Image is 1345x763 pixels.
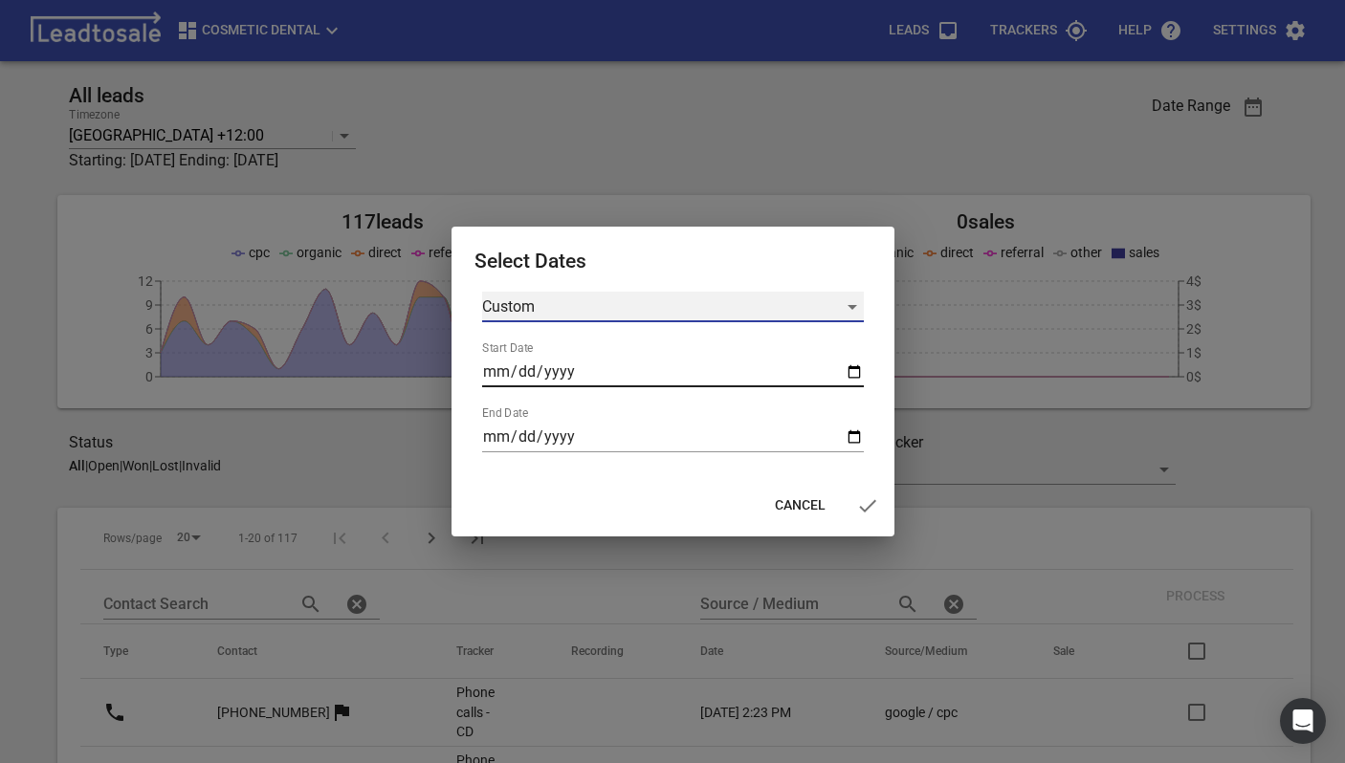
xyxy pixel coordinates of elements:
div: Open Intercom Messenger [1280,698,1326,744]
button: Submit [845,483,891,529]
div: Custom [482,292,864,322]
h2: Select Dates [474,250,871,273]
span: Cancel [775,496,826,515]
label: End Date [482,408,528,420]
label: Start Date [482,343,533,355]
